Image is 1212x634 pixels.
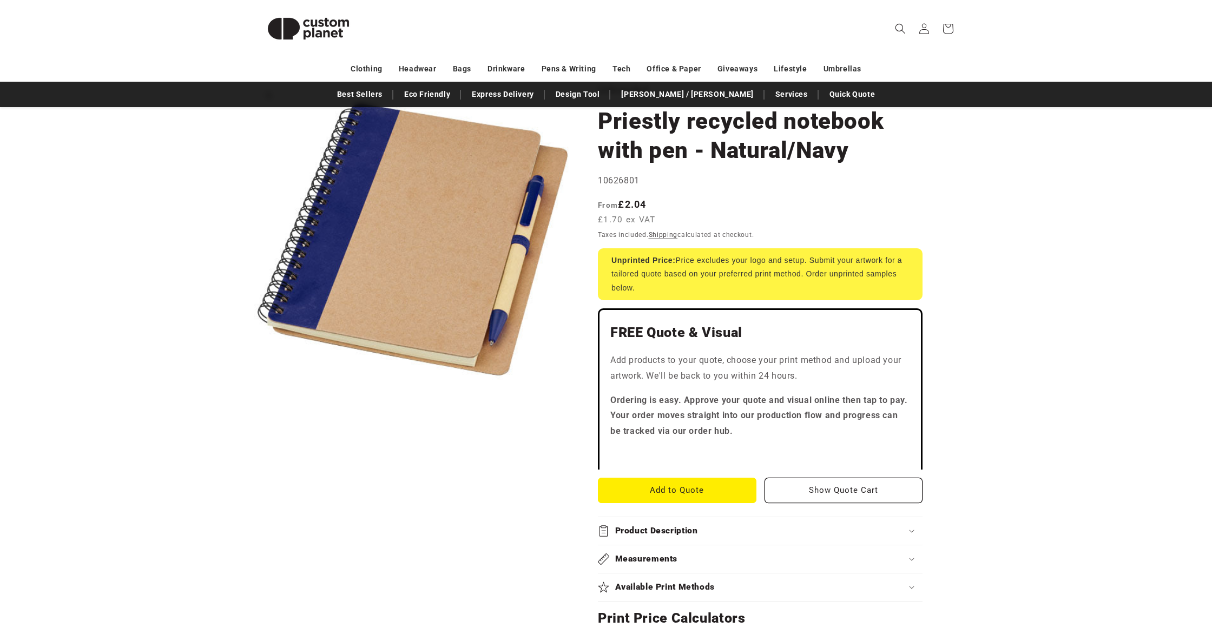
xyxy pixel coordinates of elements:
[770,85,813,104] a: Services
[649,231,678,239] a: Shipping
[598,175,640,186] span: 10626801
[717,60,757,78] a: Giveaways
[610,324,910,341] h2: FREE Quote & Visual
[542,60,596,78] a: Pens & Writing
[610,448,910,459] iframe: Customer reviews powered by Trustpilot
[598,610,923,627] h2: Print Price Calculators
[765,478,923,503] button: Show Quote Cart
[647,60,701,78] a: Office & Paper
[399,60,437,78] a: Headwear
[610,353,910,384] p: Add products to your quote, choose your print method and upload your artwork. We'll be back to yo...
[611,256,676,265] strong: Unprinted Price:
[254,81,571,398] media-gallery: Gallery Viewer
[774,60,807,78] a: Lifestyle
[598,573,923,601] summary: Available Print Methods
[254,4,363,53] img: Custom Planet
[1158,582,1212,634] iframe: Chat Widget
[615,553,678,565] h2: Measurements
[615,525,698,537] h2: Product Description
[399,85,456,104] a: Eco Friendly
[453,60,471,78] a: Bags
[616,85,759,104] a: [PERSON_NAME] / [PERSON_NAME]
[612,60,630,78] a: Tech
[824,60,861,78] a: Umbrellas
[824,85,881,104] a: Quick Quote
[598,199,647,210] strong: £2.04
[488,60,525,78] a: Drinkware
[466,85,539,104] a: Express Delivery
[610,395,908,437] strong: Ordering is easy. Approve your quote and visual online then tap to pay. Your order moves straight...
[332,85,388,104] a: Best Sellers
[615,582,715,593] h2: Available Print Methods
[598,478,756,503] button: Add to Quote
[598,229,923,240] div: Taxes included. calculated at checkout.
[598,545,923,573] summary: Measurements
[888,17,912,41] summary: Search
[598,214,656,226] span: £1.70 ex VAT
[598,517,923,545] summary: Product Description
[351,60,383,78] a: Clothing
[598,107,923,165] h1: Priestly recycled notebook with pen - Natural/Navy
[598,201,618,209] span: From
[598,248,923,300] div: Price excludes your logo and setup. Submit your artwork for a tailored quote based on your prefer...
[550,85,605,104] a: Design Tool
